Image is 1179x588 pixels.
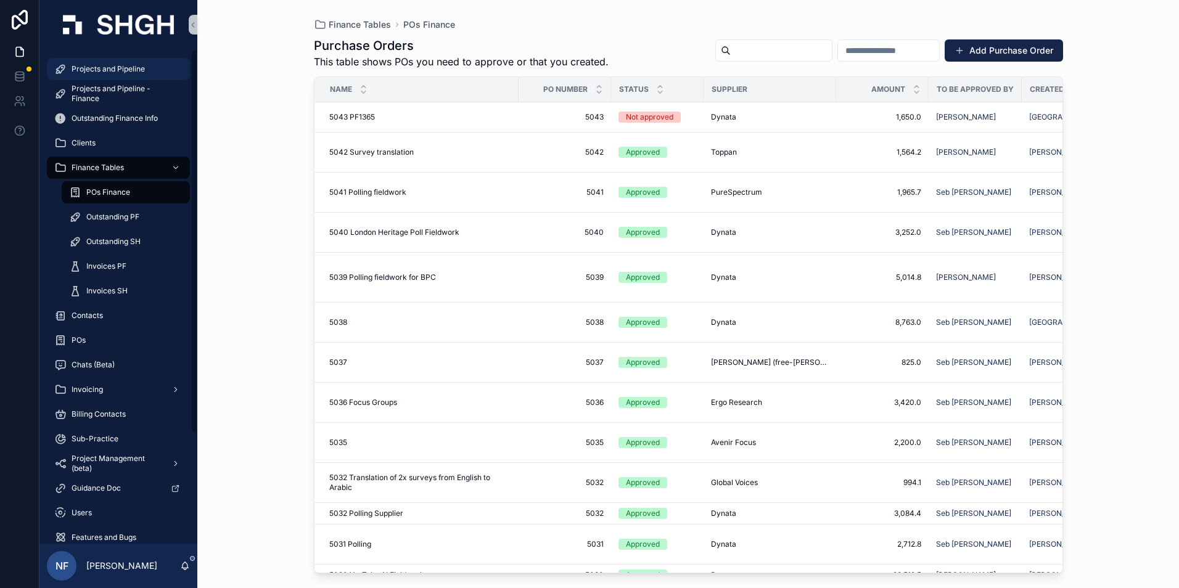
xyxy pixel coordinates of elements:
a: 3,420.0 [844,398,921,407]
a: 2,712.8 [844,539,921,549]
span: Global Voices [711,478,758,488]
a: [PERSON_NAME] [936,147,996,157]
a: Approved [618,539,696,550]
a: Projects and Pipeline - Finance [47,83,190,105]
span: Features and Bugs [72,533,136,542]
a: [PERSON_NAME] [1029,539,1107,549]
a: [PERSON_NAME] [1029,272,1107,282]
a: [PERSON_NAME] [1029,187,1107,197]
span: Invoicing [72,385,103,394]
a: 5032 Polling Supplier [329,508,511,518]
a: [PERSON_NAME] [1029,357,1089,367]
a: Dynata [711,508,829,518]
span: 5042 Survey translation [329,147,414,157]
a: 5037 [526,357,604,367]
span: Project Management (beta) [72,454,162,473]
a: [PERSON_NAME] [1029,147,1107,157]
span: To be Approved By [937,84,1014,94]
a: Features and Bugs [47,526,190,549]
span: 5040 London Heritage Poll Fieldwork [329,227,459,237]
a: 5035 [526,438,604,447]
a: Guidance Doc [47,477,190,499]
a: 5039 [526,272,604,282]
a: Approved [618,477,696,488]
span: 5037 [329,357,347,367]
a: Seb [PERSON_NAME] [936,398,1014,407]
span: [PERSON_NAME] [936,570,996,580]
a: [PERSON_NAME] [1029,438,1107,447]
a: [PERSON_NAME] [1029,478,1107,488]
a: 825.0 [844,357,921,367]
a: POs Finance [62,181,190,203]
a: 3,084.4 [844,508,921,518]
span: Dynata [711,508,736,518]
a: Seb [PERSON_NAME] [936,187,1014,197]
a: Seb [PERSON_NAME] [936,539,1014,549]
span: [PERSON_NAME] [936,112,996,122]
span: Outstanding Finance Info [72,113,158,123]
a: Approved [618,317,696,328]
a: 5040 London Heritage Poll Fieldwork [329,227,511,237]
a: 5031 [526,539,604,549]
a: Projects and Pipeline [47,58,190,80]
div: Approved [626,147,660,158]
a: [GEOGRAPHIC_DATA] [1029,317,1105,327]
span: 5,014.8 [844,272,921,282]
span: Dynata [711,570,736,580]
a: Seb [PERSON_NAME] [936,478,1014,488]
div: Approved [626,357,660,368]
span: 5035 [329,438,347,447]
span: 8,763.0 [844,317,921,327]
span: Seb [PERSON_NAME] [936,357,1011,367]
a: Seb [PERSON_NAME] [936,539,1011,549]
a: Chats (Beta) [47,354,190,376]
a: [PERSON_NAME] [936,112,1014,122]
div: Approved [626,187,660,198]
a: 1,564.2 [844,147,921,157]
span: 5043 [526,112,604,122]
span: [PERSON_NAME] (free-[PERSON_NAME] moderator) [711,357,829,367]
a: 5042 Survey translation [329,147,511,157]
a: [PERSON_NAME] [1029,478,1089,488]
span: Invoices PF [86,261,126,271]
a: Dynata [711,570,829,580]
span: 5043 PF1365 [329,112,375,122]
a: 5041 Polling fieldwork [329,187,511,197]
a: Ergo Research [711,398,829,407]
div: Not approved [626,112,673,123]
div: Approved [626,397,660,408]
span: Seb [PERSON_NAME] [936,187,1011,197]
div: Approved [626,317,660,328]
a: Approved [618,272,696,283]
a: [PERSON_NAME] [1029,147,1089,157]
a: Approved [618,227,696,238]
a: 5031 Polling [329,539,511,549]
div: Approved [626,570,660,581]
a: [PERSON_NAME] [1029,570,1107,580]
a: Approved [618,570,696,581]
a: Outstanding SH [62,231,190,253]
a: [PERSON_NAME] [1029,357,1107,367]
a: Invoices SH [62,280,190,302]
span: Ergo Research [711,398,762,407]
a: Seb [PERSON_NAME] [936,438,1011,447]
p: [PERSON_NAME] [86,560,157,572]
button: Add Purchase Order [945,39,1063,62]
span: POs Finance [403,18,455,31]
a: [PERSON_NAME] [1029,227,1089,237]
a: [PERSON_NAME] [1029,539,1089,549]
a: 3,252.0 [844,227,921,237]
span: Seb [PERSON_NAME] [936,478,1011,488]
